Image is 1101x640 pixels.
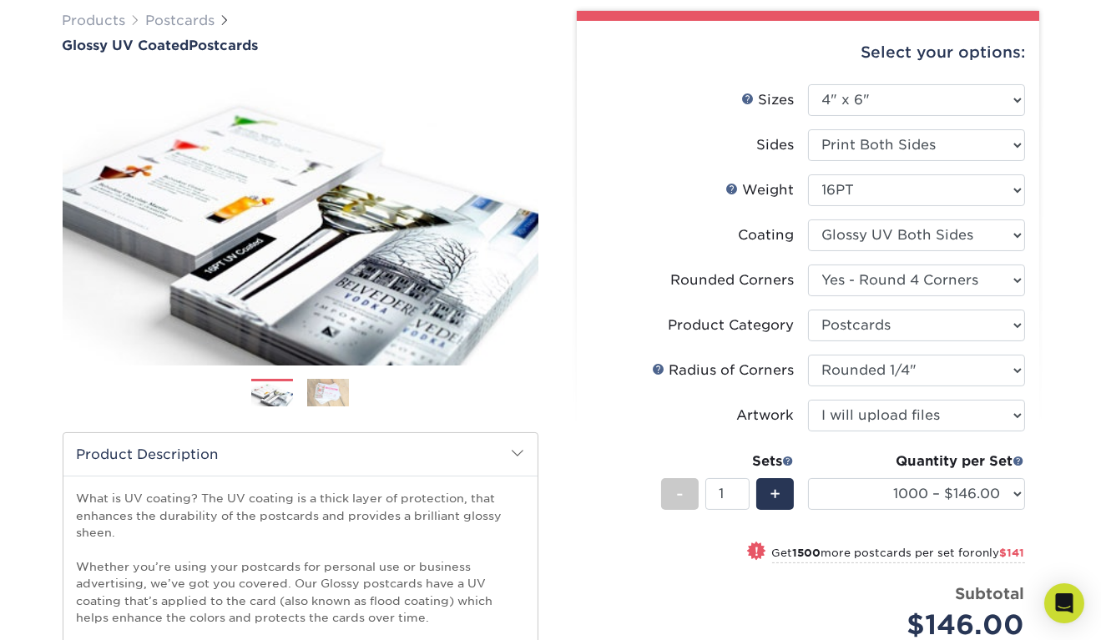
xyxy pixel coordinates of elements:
[808,451,1025,471] div: Quantity per Set
[63,433,538,476] h2: Product Description
[653,360,795,380] div: Radius of Corners
[63,38,189,53] span: Glossy UV Coated
[251,380,293,409] img: Postcards 01
[590,21,1026,84] div: Select your options:
[793,547,821,559] strong: 1500
[307,378,349,407] img: Postcards 02
[63,13,126,28] a: Products
[146,13,215,28] a: Postcards
[63,55,538,384] img: Glossy UV Coated 01
[1000,547,1025,559] span: $141
[671,270,795,290] div: Rounded Corners
[726,180,795,200] div: Weight
[772,547,1025,563] small: Get more postcards per set for
[976,547,1025,559] span: only
[770,481,780,506] span: +
[757,135,795,155] div: Sides
[742,90,795,110] div: Sizes
[956,584,1025,602] strong: Subtotal
[63,38,538,53] h1: Postcards
[737,406,795,426] div: Artwork
[63,38,538,53] a: Glossy UV CoatedPostcards
[1044,583,1084,623] div: Open Intercom Messenger
[755,543,759,561] span: !
[739,225,795,245] div: Coating
[676,481,684,506] span: -
[661,451,795,471] div: Sets
[669,315,795,335] div: Product Category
